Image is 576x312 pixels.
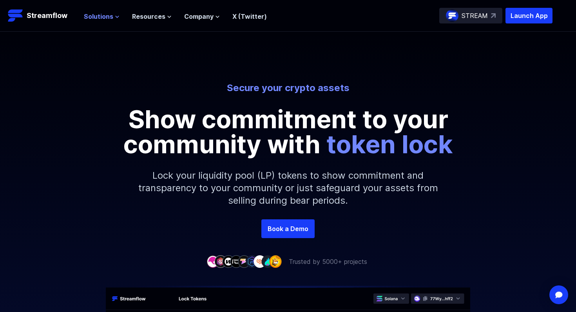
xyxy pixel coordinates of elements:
p: Secure your crypto assets [71,82,505,94]
img: company-9 [269,255,282,267]
a: Streamflow [8,8,76,23]
img: top-right-arrow.svg [491,13,496,18]
button: Solutions [84,12,120,21]
img: company-7 [254,255,266,267]
img: company-5 [238,255,250,267]
button: Company [184,12,220,21]
a: X (Twitter) [232,13,267,20]
span: Solutions [84,12,113,21]
img: company-4 [230,255,243,267]
p: Trusted by 5000+ projects [289,257,367,266]
p: STREAM [462,11,488,20]
button: Launch App [505,8,552,23]
span: token lock [326,129,453,159]
img: company-2 [214,255,227,267]
img: Streamflow Logo [8,8,24,23]
a: STREAM [439,8,502,23]
span: Resources [132,12,165,21]
p: Streamflow [27,10,67,21]
img: company-3 [222,255,235,267]
img: company-8 [261,255,274,267]
p: Show commitment to your community with [112,107,464,157]
div: Open Intercom Messenger [549,285,568,304]
button: Resources [132,12,172,21]
img: company-1 [206,255,219,267]
a: Book a Demo [261,219,315,238]
span: Company [184,12,214,21]
img: streamflow-logo-circle.png [446,9,458,22]
img: company-6 [246,255,258,267]
p: Lock your liquidity pool (LP) tokens to show commitment and transparency to your community or jus... [120,157,456,219]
